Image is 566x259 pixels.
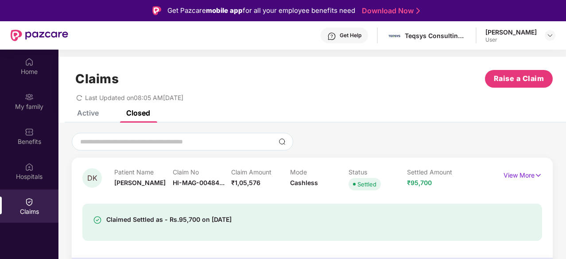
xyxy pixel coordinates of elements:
img: svg+xml;base64,PHN2ZyBpZD0iQ2xhaW0iIHhtbG5zPSJodHRwOi8vd3d3LnczLm9yZy8yMDAwL3N2ZyIgd2lkdGg9IjIwIi... [25,197,34,206]
img: svg+xml;base64,PHN2ZyBpZD0iRHJvcGRvd24tMzJ4MzIiIHhtbG5zPSJodHRwOi8vd3d3LnczLm9yZy8yMDAwL3N2ZyIgd2... [547,32,554,39]
img: svg+xml;base64,PHN2ZyBpZD0iU3VjY2Vzcy0zMngzMiIgeG1sbnM9Imh0dHA6Ly93d3cudzMub3JnLzIwMDAvc3ZnIiB3aW... [93,216,102,224]
div: Get Pazcare for all your employee benefits need [167,5,355,16]
p: Mode [290,168,349,176]
div: Active [77,108,99,117]
div: Teqsys Consulting & Services Llp [405,31,467,40]
img: svg+xml;base64,PHN2ZyBpZD0iSGVscC0zMngzMiIgeG1sbnM9Imh0dHA6Ly93d3cudzMub3JnLzIwMDAvc3ZnIiB3aWR0aD... [327,32,336,41]
span: HI-MAG-00484... [173,179,225,186]
div: Claimed Settled as - Rs.95,700 on [DATE] [106,214,232,225]
p: Claim Amount [231,168,290,176]
span: Cashless [290,179,318,186]
div: [PERSON_NAME] [485,28,537,36]
a: Download Now [362,6,417,15]
img: Logo [152,6,161,15]
img: svg+xml;base64,PHN2ZyB3aWR0aD0iMjAiIGhlaWdodD0iMjAiIHZpZXdCb3g9IjAgMCAyMCAyMCIgZmlsbD0ibm9uZSIgeG... [25,93,34,101]
img: svg+xml;base64,PHN2ZyBpZD0iSG9zcGl0YWxzIiB4bWxucz0iaHR0cDovL3d3dy53My5vcmcvMjAwMC9zdmciIHdpZHRoPS... [25,162,34,171]
span: [PERSON_NAME] [114,179,166,186]
img: images.jpg [388,29,401,42]
span: DK [87,174,97,182]
div: User [485,36,537,43]
button: Raise a Claim [485,70,553,88]
img: svg+xml;base64,PHN2ZyB4bWxucz0iaHR0cDovL3d3dy53My5vcmcvMjAwMC9zdmciIHdpZHRoPSIxNyIgaGVpZ2h0PSIxNy... [535,170,542,180]
strong: mobile app [206,6,243,15]
img: Stroke [416,6,420,15]
p: Settled Amount [407,168,465,176]
p: Patient Name [114,168,173,176]
span: Last Updated on 08:05 AM[DATE] [85,94,183,101]
img: svg+xml;base64,PHN2ZyBpZD0iQmVuZWZpdHMiIHhtbG5zPSJodHRwOi8vd3d3LnczLm9yZy8yMDAwL3N2ZyIgd2lkdGg9Ij... [25,128,34,136]
p: Status [349,168,407,176]
span: ₹95,700 [407,179,432,186]
div: Closed [126,108,150,117]
p: Claim No [173,168,231,176]
div: Get Help [340,32,361,39]
p: View More [504,168,542,180]
h1: Claims [75,71,119,86]
img: New Pazcare Logo [11,30,68,41]
img: svg+xml;base64,PHN2ZyBpZD0iU2VhcmNoLTMyeDMyIiB4bWxucz0iaHR0cDovL3d3dy53My5vcmcvMjAwMC9zdmciIHdpZH... [279,138,286,145]
span: Raise a Claim [494,73,544,84]
img: svg+xml;base64,PHN2ZyBpZD0iSG9tZSIgeG1sbnM9Imh0dHA6Ly93d3cudzMub3JnLzIwMDAvc3ZnIiB3aWR0aD0iMjAiIG... [25,58,34,66]
div: Settled [357,180,376,189]
span: ₹1,05,576 [231,179,260,186]
span: redo [76,94,82,101]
